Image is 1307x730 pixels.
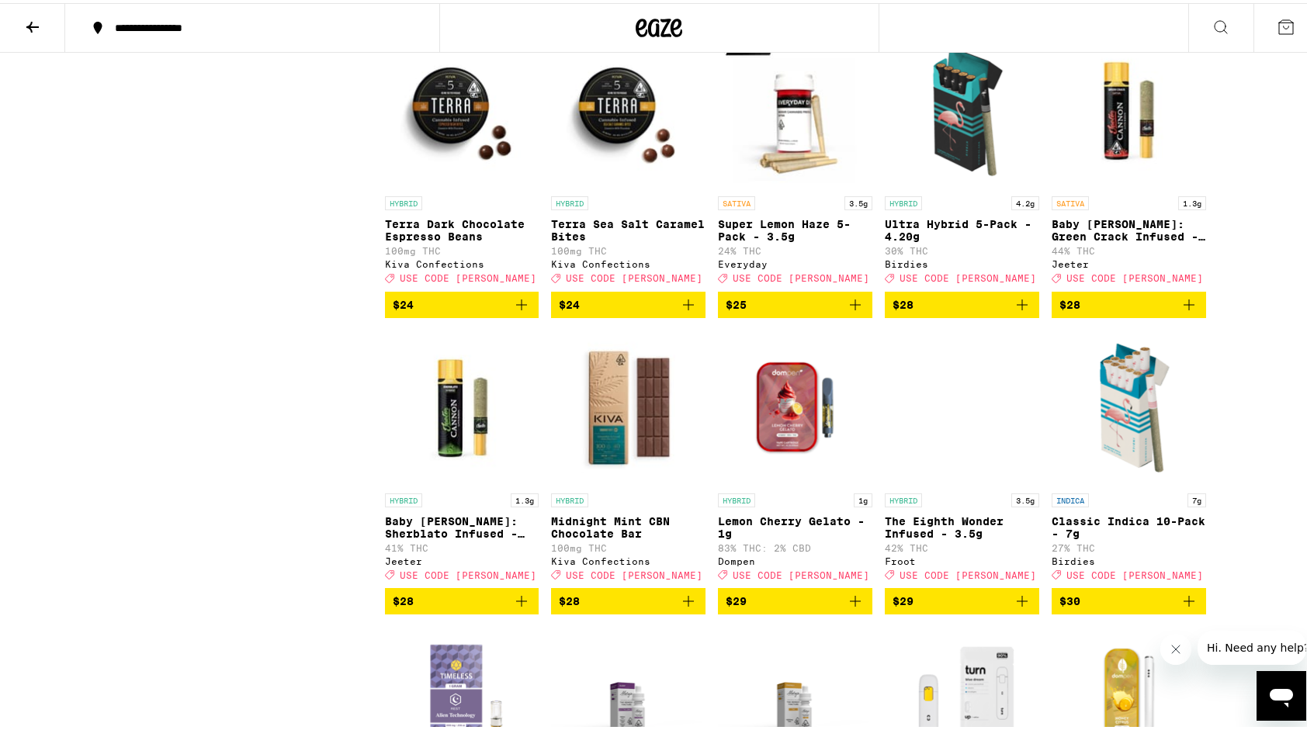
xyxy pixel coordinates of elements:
[551,512,706,537] p: Midnight Mint CBN Chocolate Bar
[900,567,1036,577] span: USE CODE [PERSON_NAME]
[566,567,702,577] span: USE CODE [PERSON_NAME]
[900,271,1036,281] span: USE CODE [PERSON_NAME]
[385,30,539,288] a: Open page for Terra Dark Chocolate Espresso Beans from Kiva Confections
[726,296,747,308] span: $25
[718,193,755,207] p: SATIVA
[385,243,539,253] p: 100mg THC
[718,553,872,563] div: Dompen
[551,540,706,550] p: 100mg THC
[1052,289,1206,315] button: Add to bag
[1198,628,1306,662] iframe: Message from company
[551,30,706,185] img: Kiva Confections - Terra Sea Salt Caramel Bites
[1066,567,1203,577] span: USE CODE [PERSON_NAME]
[551,553,706,563] div: Kiva Confections
[551,30,706,288] a: Open page for Terra Sea Salt Caramel Bites from Kiva Confections
[885,327,1039,483] img: Froot - The Eighth Wonder Infused - 3.5g
[885,256,1039,266] div: Birdies
[885,243,1039,253] p: 30% THC
[1066,271,1203,281] span: USE CODE [PERSON_NAME]
[566,271,702,281] span: USE CODE [PERSON_NAME]
[885,30,1039,288] a: Open page for Ultra Hybrid 5-Pack - 4.20g from Birdies
[551,585,706,611] button: Add to bag
[885,30,1039,185] img: Birdies - Ultra Hybrid 5-Pack - 4.20g
[718,540,872,550] p: 83% THC: 2% CBD
[385,327,539,483] img: Jeeter - Baby Cannon: Sherblato Infused - 1.3g
[885,540,1039,550] p: 42% THC
[854,490,872,504] p: 1g
[551,490,588,504] p: HYBRID
[385,327,539,585] a: Open page for Baby Cannon: Sherblato Infused - 1.3g from Jeeter
[1160,631,1191,662] iframe: Close message
[885,215,1039,240] p: Ultra Hybrid 5-Pack - 4.20g
[551,327,706,483] img: Kiva Confections - Midnight Mint CBN Chocolate Bar
[393,296,414,308] span: $24
[1052,553,1206,563] div: Birdies
[1011,193,1039,207] p: 4.2g
[551,243,706,253] p: 100mg THC
[893,296,914,308] span: $28
[1052,215,1206,240] p: Baby [PERSON_NAME]: Green Crack Infused - 1.3g
[1187,490,1206,504] p: 7g
[718,289,872,315] button: Add to bag
[385,540,539,550] p: 41% THC
[718,585,872,611] button: Add to bag
[1052,512,1206,537] p: Classic Indica 10-Pack - 7g
[393,592,414,604] span: $28
[400,567,536,577] span: USE CODE [PERSON_NAME]
[559,296,580,308] span: $24
[9,11,112,23] span: Hi. Need any help?
[1178,193,1206,207] p: 1.3g
[1257,668,1306,718] iframe: Button to launch messaging window
[385,490,422,504] p: HYBRID
[844,193,872,207] p: 3.5g
[1052,327,1206,585] a: Open page for Classic Indica 10-Pack - 7g from Birdies
[893,592,914,604] span: $29
[718,327,872,483] img: Dompen - Lemon Cherry Gelato - 1g
[1052,243,1206,253] p: 44% THC
[511,490,539,504] p: 1.3g
[733,567,869,577] span: USE CODE [PERSON_NAME]
[385,553,539,563] div: Jeeter
[385,289,539,315] button: Add to bag
[726,592,747,604] span: $29
[718,30,872,288] a: Open page for Super Lemon Haze 5-Pack - 3.5g from Everyday
[885,512,1039,537] p: The Eighth Wonder Infused - 3.5g
[551,215,706,240] p: Terra Sea Salt Caramel Bites
[551,327,706,585] a: Open page for Midnight Mint CBN Chocolate Bar from Kiva Confections
[718,30,872,185] img: Everyday - Super Lemon Haze 5-Pack - 3.5g
[559,592,580,604] span: $28
[551,256,706,266] div: Kiva Confections
[385,512,539,537] p: Baby [PERSON_NAME]: Sherblato Infused - 1.3g
[1059,296,1080,308] span: $28
[885,193,922,207] p: HYBRID
[385,585,539,611] button: Add to bag
[1052,256,1206,266] div: Jeeter
[1052,30,1206,185] img: Jeeter - Baby Cannon: Green Crack Infused - 1.3g
[885,585,1039,611] button: Add to bag
[885,327,1039,585] a: Open page for The Eighth Wonder Infused - 3.5g from Froot
[733,271,869,281] span: USE CODE [PERSON_NAME]
[718,327,872,585] a: Open page for Lemon Cherry Gelato - 1g from Dompen
[718,243,872,253] p: 24% THC
[385,193,422,207] p: HYBRID
[1052,30,1206,288] a: Open page for Baby Cannon: Green Crack Infused - 1.3g from Jeeter
[1052,327,1206,483] img: Birdies - Classic Indica 10-Pack - 7g
[385,256,539,266] div: Kiva Confections
[718,256,872,266] div: Everyday
[385,30,539,185] img: Kiva Confections - Terra Dark Chocolate Espresso Beans
[551,289,706,315] button: Add to bag
[718,512,872,537] p: Lemon Cherry Gelato - 1g
[1052,193,1089,207] p: SATIVA
[718,490,755,504] p: HYBRID
[1052,490,1089,504] p: INDICA
[400,271,536,281] span: USE CODE [PERSON_NAME]
[885,289,1039,315] button: Add to bag
[551,193,588,207] p: HYBRID
[1052,585,1206,611] button: Add to bag
[1052,540,1206,550] p: 27% THC
[1059,592,1080,604] span: $30
[1011,490,1039,504] p: 3.5g
[885,490,922,504] p: HYBRID
[885,553,1039,563] div: Froot
[718,215,872,240] p: Super Lemon Haze 5-Pack - 3.5g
